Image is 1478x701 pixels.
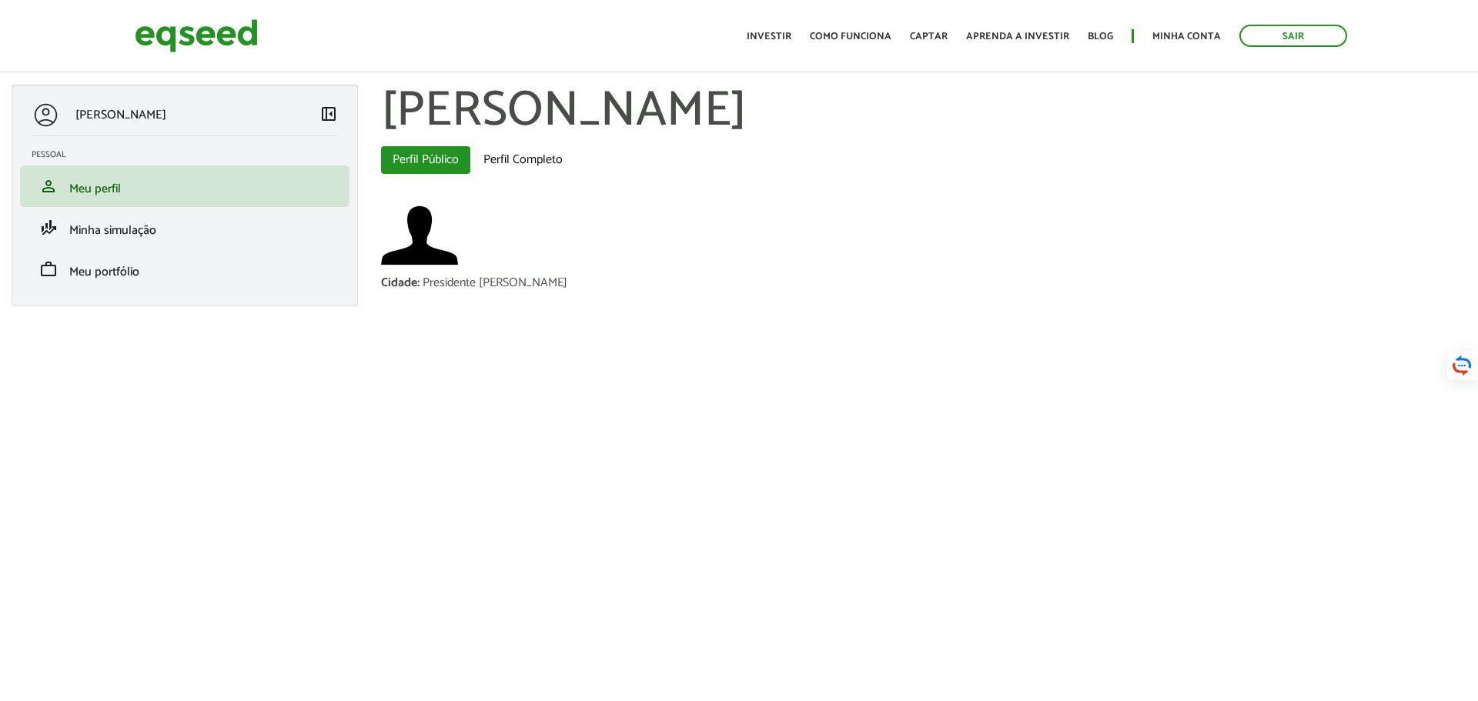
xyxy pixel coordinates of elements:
[319,105,338,123] span: left_panel_close
[423,277,567,289] div: Presidente [PERSON_NAME]
[381,85,1466,139] h1: [PERSON_NAME]
[810,32,891,42] a: Como funciona
[381,146,470,174] a: Perfil Público
[381,197,458,274] img: Foto de Leonardo Seiji Sakai
[319,105,338,126] a: Colapsar menu
[472,146,574,174] a: Perfil Completo
[381,277,423,289] div: Cidade
[75,108,166,122] p: [PERSON_NAME]
[69,262,139,282] span: Meu portfólio
[39,177,58,195] span: person
[32,150,349,159] h2: Pessoal
[1239,25,1347,47] a: Sair
[135,15,258,56] img: EqSeed
[20,249,349,290] li: Meu portfólio
[910,32,948,42] a: Captar
[39,219,58,237] span: finance_mode
[20,165,349,207] li: Meu perfil
[32,177,338,195] a: personMeu perfil
[966,32,1069,42] a: Aprenda a investir
[747,32,791,42] a: Investir
[69,179,121,199] span: Meu perfil
[1088,32,1113,42] a: Blog
[39,260,58,279] span: work
[32,219,338,237] a: finance_modeMinha simulação
[32,260,338,279] a: workMeu portfólio
[381,197,458,274] a: Ver perfil do usuário.
[20,207,349,249] li: Minha simulação
[1152,32,1221,42] a: Minha conta
[69,220,156,241] span: Minha simulação
[417,272,420,293] span: :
